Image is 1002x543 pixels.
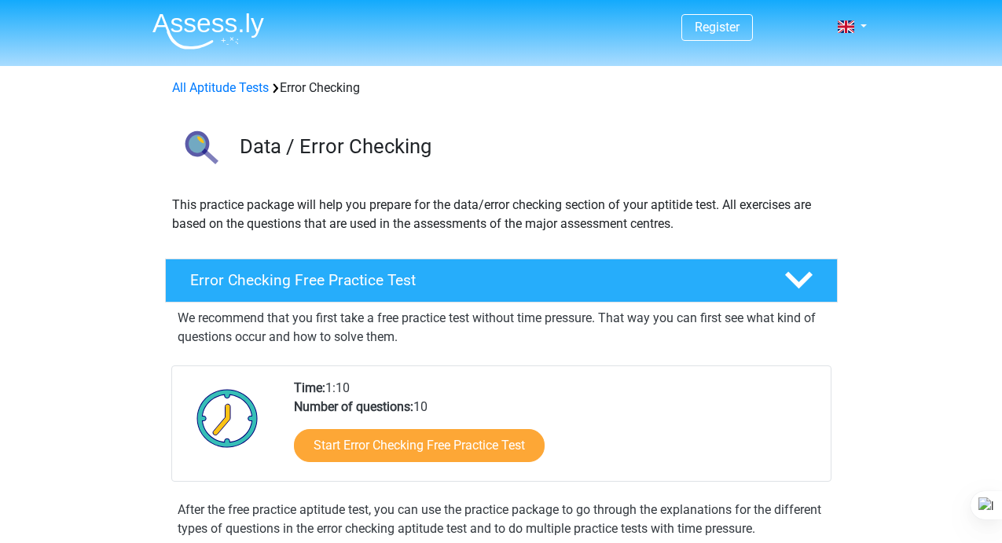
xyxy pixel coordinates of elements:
[159,259,844,303] a: Error Checking Free Practice Test
[695,20,740,35] a: Register
[166,79,837,97] div: Error Checking
[178,309,825,347] p: We recommend that you first take a free practice test without time pressure. That way you can fir...
[294,429,545,462] a: Start Error Checking Free Practice Test
[240,134,825,159] h3: Data / Error Checking
[282,379,830,481] div: 1:10 10
[188,379,267,457] img: Clock
[172,196,831,233] p: This practice package will help you prepare for the data/error checking section of your aptitide ...
[172,80,269,95] a: All Aptitude Tests
[166,116,233,183] img: error checking
[171,501,831,538] div: After the free practice aptitude test, you can use the practice package to go through the explana...
[294,399,413,414] b: Number of questions:
[152,13,264,50] img: Assessly
[190,271,759,289] h4: Error Checking Free Practice Test
[294,380,325,395] b: Time:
